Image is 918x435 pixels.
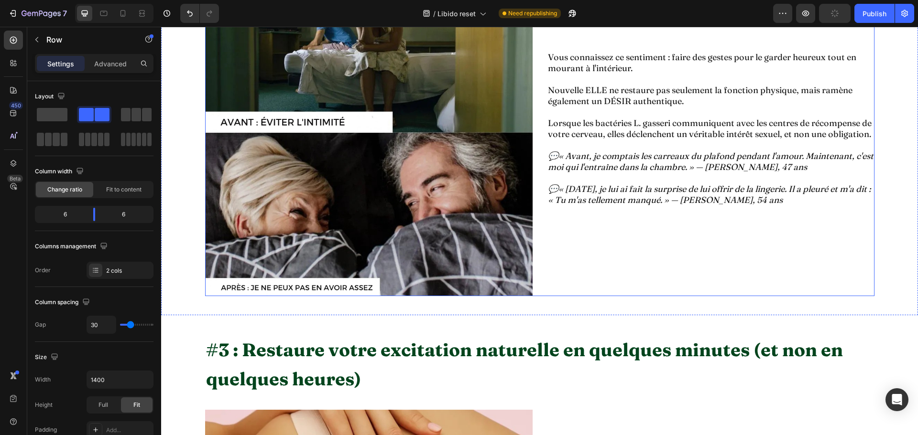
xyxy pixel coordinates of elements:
div: Beta [7,175,23,182]
h2: #3 : Restaure votre excitation naturelle en quelques minutes (et non en quelques heures) [44,308,713,368]
p: Vous connaissez ce sentiment : faire des gestes pour le garder heureux tout en mourant à l'intéri... [387,25,712,47]
i: 💬« Avant, je comptais les carreaux du plafond pendant l'amour. Maintenant, c'est moi qui l'entraî... [387,124,712,146]
button: 7 [4,4,71,23]
div: 6 [37,208,86,221]
div: Order [35,266,51,275]
span: / [433,9,436,19]
p: 7 [63,8,67,19]
input: Auto [87,371,153,388]
div: 2 cols [106,266,151,275]
p: Lorsque les bactéries L. gasseri communiquent avec les centres de récompense de votre cerveau, el... [387,91,712,113]
button: Publish [854,4,895,23]
div: Publish [863,9,886,19]
i: 💬« [DATE], je lui ai fait la surprise de lui offrir de la lingerie. Il a pleuré et m'a dit : « Tu... [387,157,710,179]
div: Column spacing [35,296,92,309]
p: Row [46,34,128,45]
div: Width [35,375,51,384]
div: Height [35,401,53,409]
div: Size [35,351,60,364]
div: 6 [103,208,152,221]
div: Add... [106,426,151,435]
div: Layout [35,90,67,103]
div: Gap [35,320,46,329]
span: Fit to content [106,185,142,194]
div: 450 [9,102,23,109]
span: Libido reset [437,9,476,19]
div: Open Intercom Messenger [885,388,908,411]
p: Advanced [94,59,127,69]
div: Column width [35,165,86,178]
p: Nouvelle ELLE ne restaure pas seulement la fonction physique, mais ramène également un DÉSIR auth... [387,58,712,80]
input: Auto [87,316,116,333]
span: Fit [133,401,140,409]
div: Undo/Redo [180,4,219,23]
span: Change ratio [47,185,82,194]
iframe: Design area [161,27,918,435]
div: Padding [35,425,57,434]
p: Settings [47,59,74,69]
span: Full [98,401,108,409]
div: Columns management [35,240,109,253]
span: Need republishing [508,9,557,18]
